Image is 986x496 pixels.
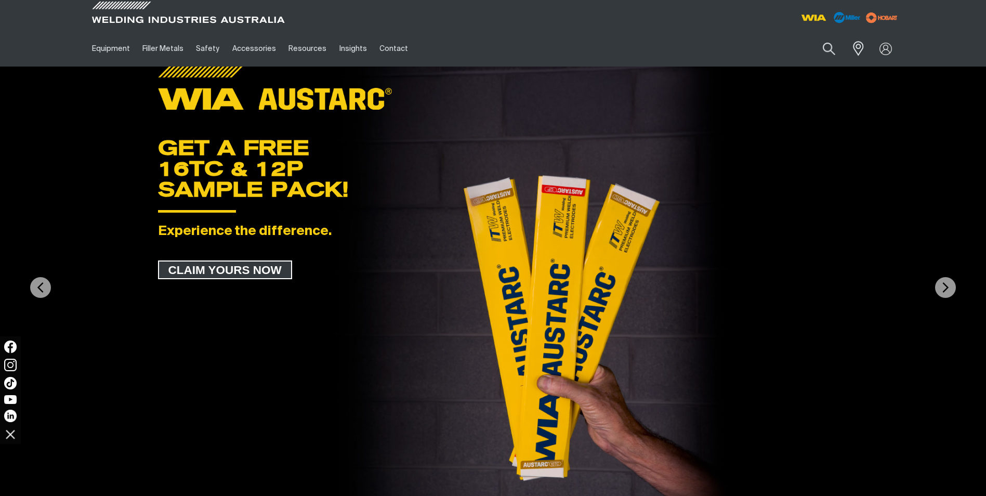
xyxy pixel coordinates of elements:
[4,395,17,404] img: YouTube
[4,377,17,389] img: TikTok
[86,31,136,67] a: Equipment
[4,410,17,422] img: LinkedIn
[86,31,697,67] nav: Main
[30,277,51,298] img: PrevArrow
[333,31,373,67] a: Insights
[4,359,17,371] img: Instagram
[158,137,829,200] div: GET A FREE 16TC & 12P SAMPLE PACK!
[226,31,282,67] a: Accessories
[811,36,847,61] button: Search products
[373,31,414,67] a: Contact
[798,36,846,61] input: Product name or item number...
[863,10,901,25] img: miller
[935,277,956,298] img: NextArrow
[136,31,190,67] a: Filler Metals
[158,224,829,240] div: Experience the difference.
[159,260,291,279] span: CLAIM YOURS NOW
[158,260,292,279] a: CLAIM YOURS NOW
[190,31,226,67] a: Safety
[4,341,17,353] img: Facebook
[2,425,19,443] img: hide socials
[282,31,333,67] a: Resources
